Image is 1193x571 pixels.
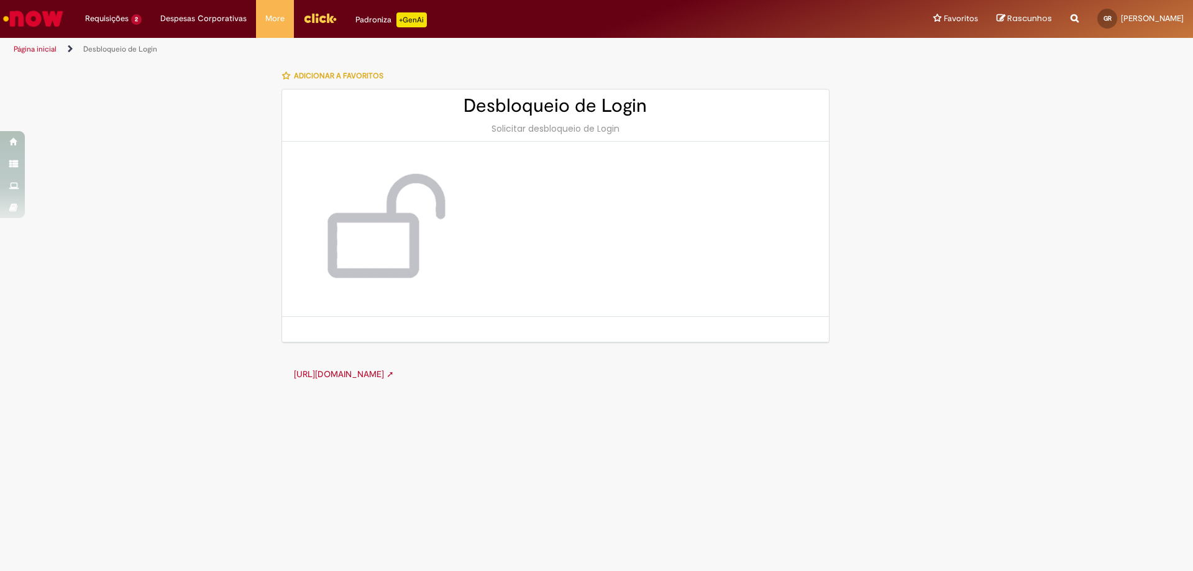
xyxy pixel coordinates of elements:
span: Rascunhos [1007,12,1052,24]
span: Requisições [85,12,129,25]
img: Desbloqueio de Login [307,167,456,291]
div: Solicitar desbloqueio de Login [295,122,816,135]
h2: Desbloqueio de Login [295,96,816,116]
span: Despesas Corporativas [160,12,247,25]
img: ServiceNow [1,6,65,31]
span: Adicionar a Favoritos [294,71,383,81]
span: 2 [131,14,142,25]
span: Favoritos [944,12,978,25]
p: +GenAi [396,12,427,27]
a: Rascunhos [997,13,1052,25]
button: Adicionar a Favoritos [281,63,390,89]
span: [PERSON_NAME] [1121,13,1184,24]
div: Padroniza [355,12,427,27]
a: Página inicial [14,44,57,54]
ul: Trilhas de página [9,38,786,61]
span: More [265,12,285,25]
a: Desbloqueio de Login [83,44,157,54]
a: [URL][DOMAIN_NAME] ➚ [294,368,394,380]
span: GR [1104,14,1112,22]
img: click_logo_yellow_360x200.png [303,9,337,27]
